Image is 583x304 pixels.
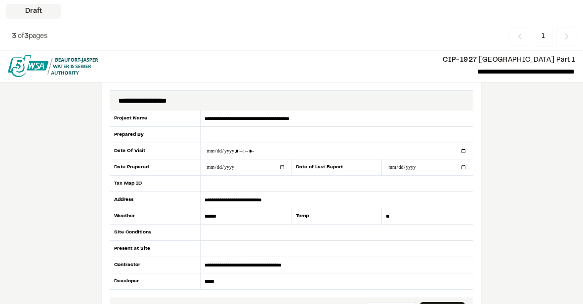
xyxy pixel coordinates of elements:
[12,34,16,39] span: 3
[534,27,552,46] span: 1
[24,34,29,39] span: 3
[509,27,577,46] nav: Navigation
[110,273,201,289] div: Developer
[291,208,382,225] div: Temp
[110,257,201,273] div: Contractor
[110,241,201,257] div: Present at Site
[443,57,477,63] span: CIP-1927
[8,55,98,77] img: file
[110,192,201,208] div: Address
[291,159,382,176] div: Date of Last Report
[106,55,575,66] p: [GEOGRAPHIC_DATA] Part 1
[110,111,201,127] div: Project Name
[110,143,201,159] div: Date Of Visit
[110,176,201,192] div: Tax Map ID
[110,159,201,176] div: Date Prepared
[6,4,61,19] div: Draft
[12,31,47,42] p: of pages
[110,127,201,143] div: Prepared By
[110,225,201,241] div: Site Conditions
[110,208,201,225] div: Weather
